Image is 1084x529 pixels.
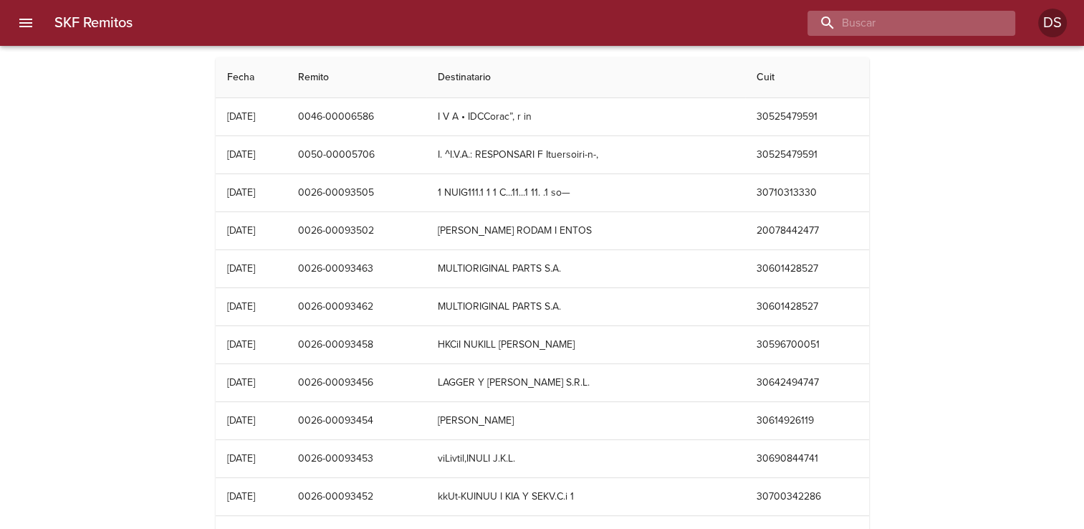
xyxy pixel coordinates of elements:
td: 30525479591 [745,98,869,135]
td: [DATE] [216,402,287,439]
td: 0026-00093454 [287,402,426,439]
td: I V A • IDCCorac”, r in [426,98,745,135]
td: [DATE] [216,250,287,287]
td: [PERSON_NAME] [426,402,745,439]
td: [DATE] [216,364,287,401]
td: HKCiI NUKILL [PERSON_NAME] [426,326,745,363]
input: buscar [807,11,991,36]
td: [DATE] [216,98,287,135]
div: Abrir información de usuario [1038,9,1067,37]
h6: SKF Remitos [54,11,133,34]
td: [DATE] [216,326,287,363]
td: 0026-00093505 [287,174,426,211]
td: 0026-00093456 [287,364,426,401]
td: [DATE] [216,478,287,515]
td: 30710313330 [745,174,869,211]
td: 30601428527 [745,288,869,325]
td: 30601428527 [745,250,869,287]
td: 30690844741 [745,440,869,477]
td: [DATE] [216,212,287,249]
td: I. ^I.V.A.: RESPONSARI F Ituersoiri-n-, [426,136,745,173]
td: 0026-00093502 [287,212,426,249]
button: menu [9,6,43,40]
td: [DATE] [216,136,287,173]
td: 0026-00093462 [287,288,426,325]
td: 0050-00005706 [287,136,426,173]
th: Cuit [745,57,869,98]
td: 30642494747 [745,364,869,401]
td: LAGGER Y [PERSON_NAME] S.R.L. [426,364,745,401]
td: 0046-00006586 [287,98,426,135]
td: 1 NUIG111.1 1 1 C...11...1 11. .1 so— [426,174,745,211]
td: kkUt-KUINUU I KIA Y SEKV.C.i 1 [426,478,745,515]
th: Fecha [216,57,287,98]
td: [PERSON_NAME] RODAM I ENTOS [426,212,745,249]
td: [DATE] [216,440,287,477]
td: 30700342286 [745,478,869,515]
td: 0026-00093463 [287,250,426,287]
td: 0026-00093458 [287,326,426,363]
td: [DATE] [216,288,287,325]
div: DS [1038,9,1067,37]
td: 30596700051 [745,326,869,363]
th: Destinatario [426,57,745,98]
td: 30525479591 [745,136,869,173]
td: viLivtil,INULI J.K.L. [426,440,745,477]
td: 0026-00093453 [287,440,426,477]
td: 0026-00093452 [287,478,426,515]
td: MULTIORIGINAL PARTS S.A. [426,250,745,287]
td: 20078442477 [745,212,869,249]
td: 30614926119 [745,402,869,439]
td: MULTIORIGINAL PARTS S.A. [426,288,745,325]
td: [DATE] [216,174,287,211]
th: Remito [287,57,426,98]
